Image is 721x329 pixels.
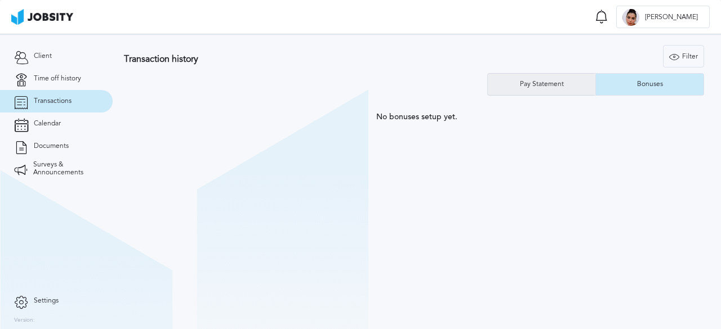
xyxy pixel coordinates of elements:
button: Filter [663,45,704,67]
img: ab4bad089aa723f57921c736e9817d99.png [11,9,73,25]
div: Filter [664,46,704,68]
div: V [622,9,639,26]
button: Pay Statement [487,73,595,96]
button: V[PERSON_NAME] [616,6,710,28]
h3: Transaction history [124,54,440,64]
div: Bonuses [631,80,669,88]
div: Pay Statement [514,80,569,88]
span: Documents [34,142,69,150]
span: Calendar [34,120,61,128]
span: Time off history [34,75,81,83]
span: No bonuses setup yet. [376,112,457,121]
button: Bonuses [595,73,704,96]
span: Transactions [34,97,72,105]
span: Surveys & Announcements [33,161,99,177]
span: Settings [34,297,59,305]
span: [PERSON_NAME] [639,13,704,21]
span: Client [34,52,52,60]
label: Version: [14,317,35,324]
